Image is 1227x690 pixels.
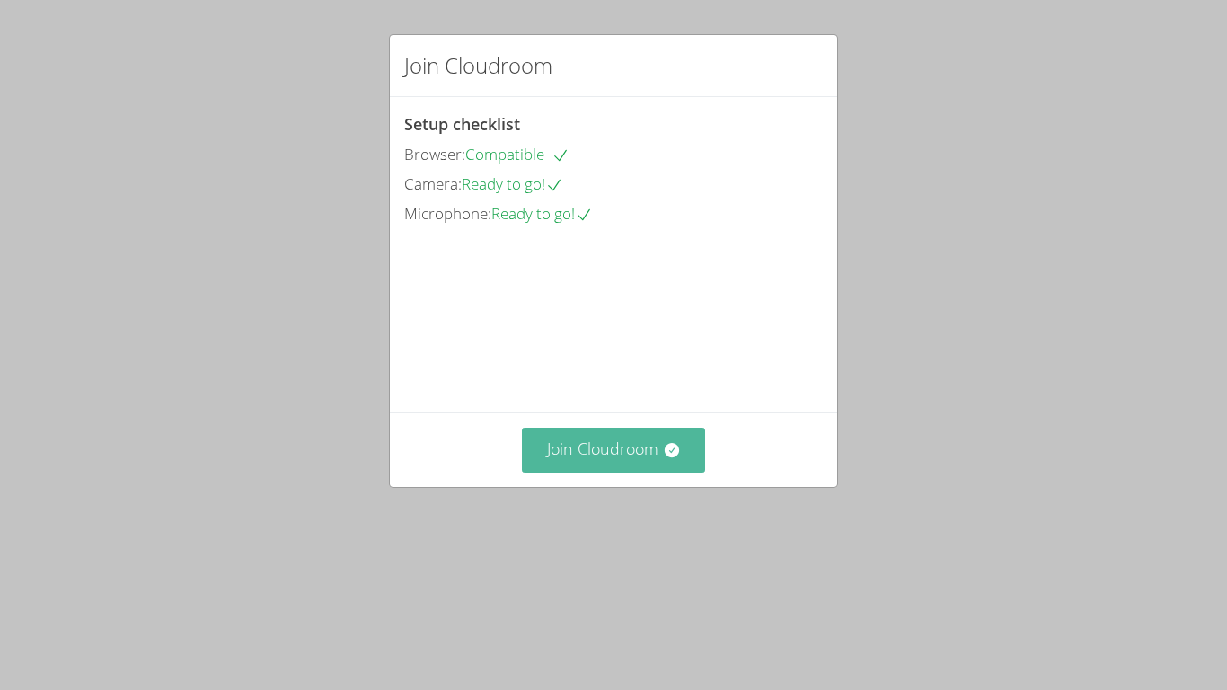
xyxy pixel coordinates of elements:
span: Setup checklist [404,113,520,135]
span: Compatible [465,144,569,164]
span: Ready to go! [462,173,563,194]
span: Camera: [404,173,462,194]
span: Ready to go! [491,203,593,224]
span: Microphone: [404,203,491,224]
h2: Join Cloudroom [404,49,552,82]
span: Browser: [404,144,465,164]
button: Join Cloudroom [522,428,706,472]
